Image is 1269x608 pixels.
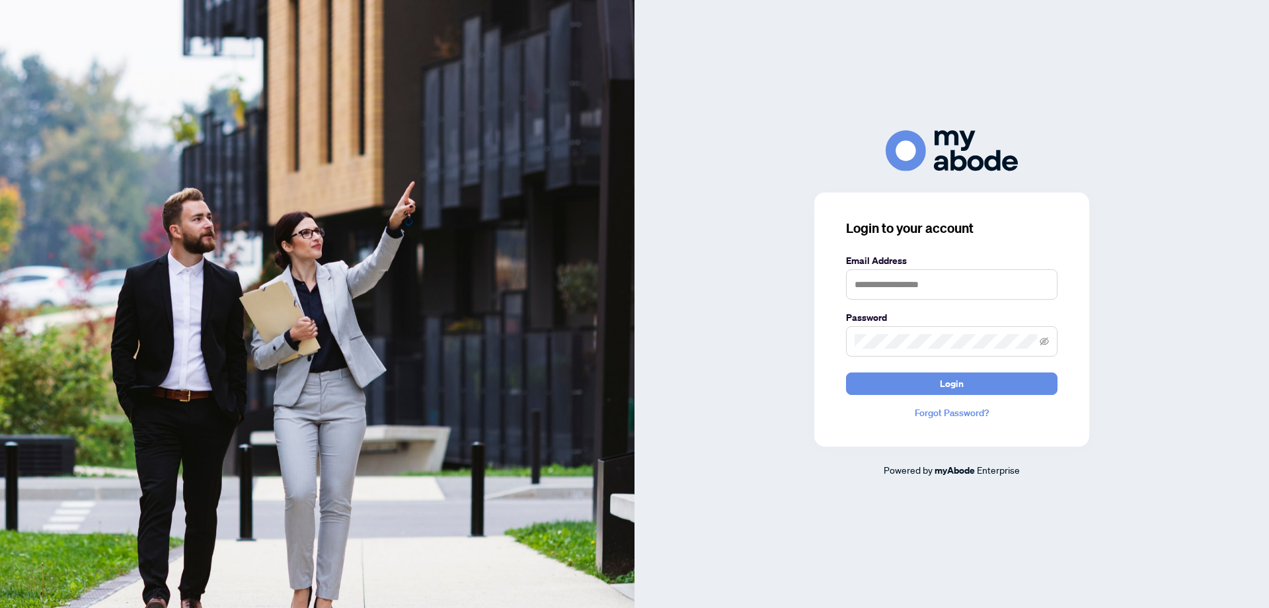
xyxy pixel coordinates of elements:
[977,464,1020,476] span: Enterprise
[846,372,1057,395] button: Login
[846,406,1057,420] a: Forgot Password?
[884,464,933,476] span: Powered by
[1040,337,1049,346] span: eye-invisible
[846,219,1057,238] h3: Login to your account
[846,310,1057,325] label: Password
[935,463,975,478] a: myAbode
[940,373,964,394] span: Login
[846,253,1057,268] label: Email Address
[886,130,1018,171] img: ma-logo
